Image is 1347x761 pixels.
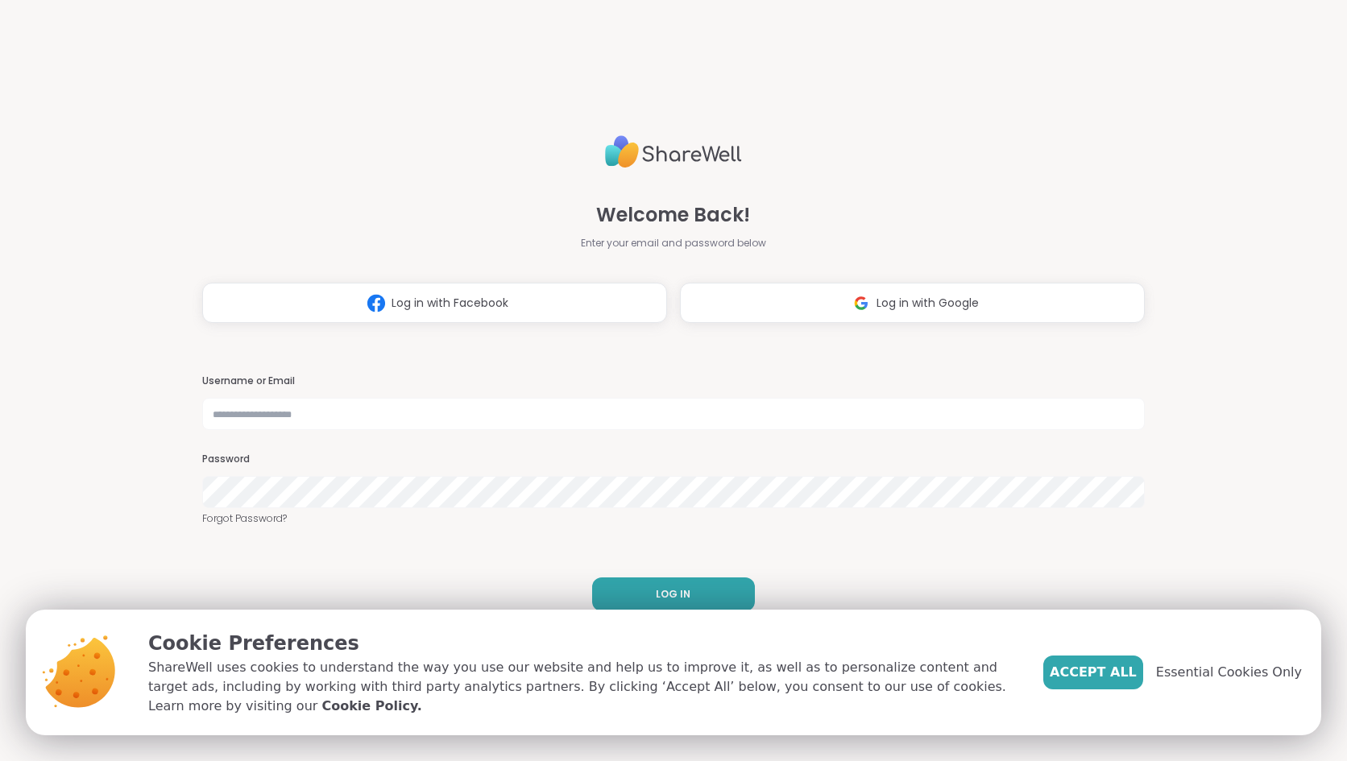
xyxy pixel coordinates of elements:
[1050,663,1137,682] span: Accept All
[877,295,979,312] span: Log in with Google
[592,577,755,611] button: LOG IN
[605,129,742,175] img: ShareWell Logo
[846,288,877,318] img: ShareWell Logomark
[202,511,1145,526] a: Forgot Password?
[148,629,1018,658] p: Cookie Preferences
[581,236,766,250] span: Enter your email and password below
[361,288,392,318] img: ShareWell Logomark
[202,283,667,323] button: Log in with Facebook
[148,658,1018,716] p: ShareWell uses cookies to understand the way you use our website and help us to improve it, as we...
[596,201,750,230] span: Welcome Back!
[680,283,1145,323] button: Log in with Google
[392,295,508,312] span: Log in with Facebook
[202,374,1145,388] h3: Username or Email
[1156,663,1302,682] span: Essential Cookies Only
[1043,656,1143,689] button: Accept All
[656,587,690,602] span: LOG IN
[202,453,1145,466] h3: Password
[321,697,421,716] a: Cookie Policy.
